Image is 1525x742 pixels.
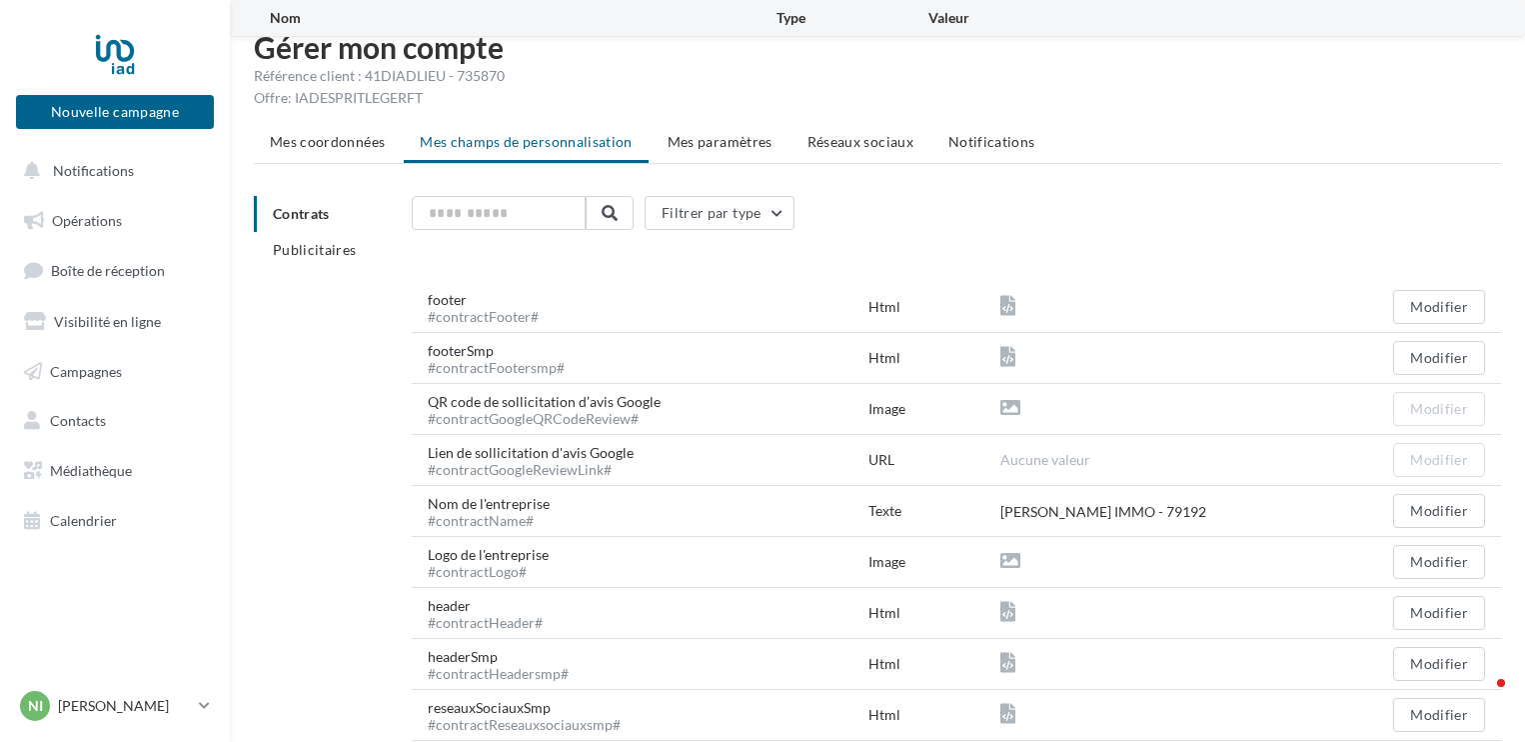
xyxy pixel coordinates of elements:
[12,301,218,343] a: Visibilité en ligne
[50,462,132,479] span: Médiathèque
[1393,545,1485,579] button: Modifier
[58,696,191,716] p: [PERSON_NAME]
[1393,494,1485,528] button: Modifier
[254,88,1501,108] div: Offre: IADESPRITLEGERFT
[254,66,1501,86] div: Référence client : 41DIADLIEU - 735870
[1393,647,1485,681] button: Modifier
[868,603,1000,623] div: Html
[428,698,637,732] div: reseauxSociauxSmp
[428,616,543,630] div: #contractHeader#
[428,647,585,681] div: headerSmp
[28,696,43,716] span: NI
[12,200,218,242] a: Opérations
[428,392,677,426] div: QR code de sollicitation d’avis Google
[1000,502,1206,522] div: [PERSON_NAME] IMMO - 79192
[868,552,1000,572] div: Image
[50,512,117,529] span: Calendrier
[868,297,1000,317] div: Html
[428,596,559,630] div: header
[868,501,1000,521] div: Texte
[948,133,1035,150] span: Notifications
[52,212,122,229] span: Opérations
[428,341,581,375] div: footerSmp
[428,667,569,681] div: #contractHeadersmp#
[51,262,165,279] span: Boîte de réception
[668,133,772,150] span: Mes paramètres
[12,249,218,292] a: Boîte de réception
[1393,698,1485,732] button: Modifier
[428,565,549,579] div: #contractLogo#
[1393,443,1485,477] button: Modifier
[428,443,650,477] div: Lien de sollicitation d'avis Google
[428,718,621,732] div: #contractReseauxsociauxsmp#
[1393,392,1485,426] button: Modifier
[868,450,1000,470] div: URL
[12,150,210,192] button: Notifications
[12,500,218,542] a: Calendrier
[868,399,1000,419] div: Image
[868,654,1000,674] div: Html
[270,8,776,28] div: Nom
[428,514,550,528] div: #contractName#
[428,463,634,477] div: #contractGoogleReviewLink#
[868,705,1000,725] div: Html
[1393,596,1485,630] button: Modifier
[1393,341,1485,375] button: Modifier
[1000,451,1090,468] span: Aucune valeur
[53,162,134,179] span: Notifications
[807,133,913,150] span: Réseaux sociaux
[428,310,539,324] div: #contractFooter#
[50,412,106,429] span: Contacts
[868,348,1000,368] div: Html
[645,196,794,230] button: Filtrer par type
[12,351,218,393] a: Campagnes
[273,241,357,258] span: Publicitaires
[428,412,661,426] div: #contractGoogleQRCodeReview#
[270,133,385,150] span: Mes coordonnées
[1457,674,1505,722] iframe: Intercom live chat
[928,8,1333,28] div: Valeur
[16,687,214,725] a: NI [PERSON_NAME]
[54,313,161,330] span: Visibilité en ligne
[12,400,218,442] a: Contacts
[254,32,1501,62] h1: Gérer mon compte
[428,494,566,528] div: Nom de l'entreprise
[1393,290,1485,324] button: Modifier
[50,362,122,379] span: Campagnes
[428,361,565,375] div: #contractFootersmp#
[428,545,565,579] div: Logo de l'entreprise
[16,95,214,129] button: Nouvelle campagne
[12,450,218,492] a: Médiathèque
[776,8,928,28] div: Type
[428,290,555,324] div: footer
